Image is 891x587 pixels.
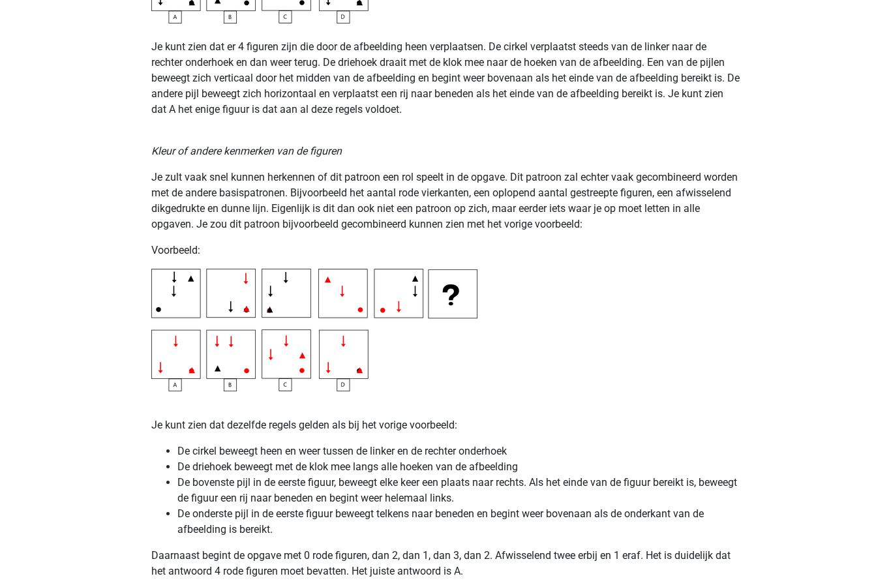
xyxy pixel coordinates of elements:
i: Kleur of andere kenmerken van de figuren [151,145,342,158]
p: Je kunt zien dat dezelfde regels gelden als bij het vorige voorbeeld: [151,418,740,434]
li: De driehoek beweegt met de klok mee langs alle hoeken van de afbeelding [177,460,740,475]
p: Je kunt zien dat er 4 figuren zijn die door de afbeelding heen verplaatsen. De cirkel verplaatst ... [151,24,740,118]
img: Inductive Reasoning Example6.png [151,269,477,392]
li: De cirkel beweegt heen en weer tussen de linker en de rechter onderhoek [177,444,740,460]
p: Voorbeeld: [151,243,740,259]
li: De bovenste pijl in de eerste figuur, beweegt elke keer een plaats naar rechts. Als het einde van... [177,475,740,507]
li: De onderste pijl in de eerste figuur beweegt telkens naar beneden en begint weer bovenaan als de ... [177,507,740,538]
p: Daarnaast begint de opgave met 0 rode figuren, dan 2, dan 1, dan 3, dan 2. Afwisselend twee erbij... [151,549,740,580]
p: Je zult vaak snel kunnen herkennen of dit patroon een rol speelt in de opgave. Dit patroon zal ec... [151,170,740,233]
